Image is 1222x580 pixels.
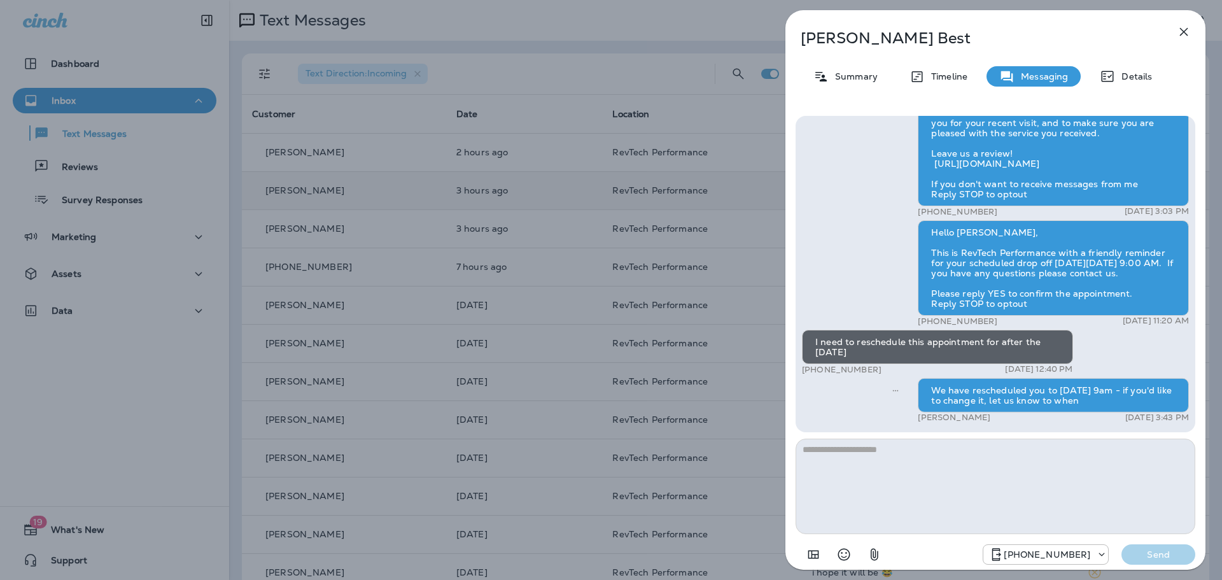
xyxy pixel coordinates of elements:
button: Select an emoji [831,542,857,567]
p: [PHONE_NUMBER] [1004,549,1090,560]
p: [DATE] 3:03 PM [1125,206,1189,216]
button: Add in a premade template [801,542,826,567]
p: [PHONE_NUMBER] [802,364,881,375]
span: Sent [892,384,899,395]
p: [PHONE_NUMBER] [918,206,997,217]
p: Timeline [925,71,967,81]
div: +1 (571) 520-7309 [983,547,1108,562]
p: Details [1115,71,1152,81]
p: Messaging [1015,71,1068,81]
p: [PERSON_NAME] [918,413,990,423]
p: [PHONE_NUMBER] [918,316,997,327]
div: We have rescheduled you to [DATE] 9am - if you'd like to change it, let us know to when [918,378,1189,413]
div: Hello [PERSON_NAME], This is RevTech Performance with a friendly reminder for your scheduled drop... [918,220,1189,316]
div: I need to reschedule this appointment for after the [DATE] [802,330,1073,364]
p: [DATE] 11:20 AM [1123,316,1189,326]
p: [DATE] 12:40 PM [1005,364,1072,374]
p: Summary [829,71,878,81]
p: [DATE] 3:43 PM [1125,413,1189,423]
div: Hello [PERSON_NAME], Hope all is well! This is from RevTech Performance. I wanted to reach out to... [918,90,1189,206]
p: [PERSON_NAME] Best [801,29,1148,47]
